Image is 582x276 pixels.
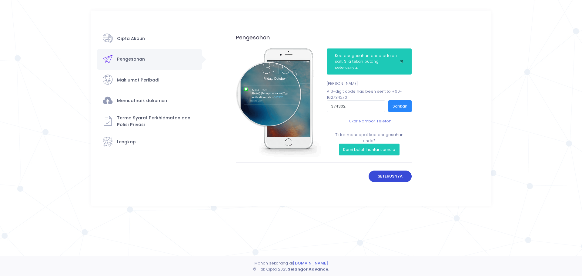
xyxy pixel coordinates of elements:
[339,144,400,155] button: Kami boleh hantar semula
[400,57,403,65] span: ×
[324,48,415,157] div: A 6-digit code has been sent to + -
[288,266,328,272] strong: Selangor Advance
[369,171,412,182] button: Seterusnya
[293,260,328,266] a: [DOMAIN_NAME]
[347,118,391,124] a: Tukar Nombor Telefon
[236,33,412,42] div: Pengesahan
[236,48,321,157] img: verifcation%20code.png
[327,48,412,75] div: Kod pengesahan anda adalah sah. Sila tekan butang seterusnya.
[327,95,347,100] span: 162734270
[327,81,358,87] label: [PERSON_NAME]
[327,132,412,155] div: Tidak mendapat kod pengesahan anda?
[400,53,403,71] button: Close
[327,100,385,112] input: Sila masukkan kod 6 digit daripada sms anda
[395,88,400,94] span: 60
[388,100,412,112] button: Sahkan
